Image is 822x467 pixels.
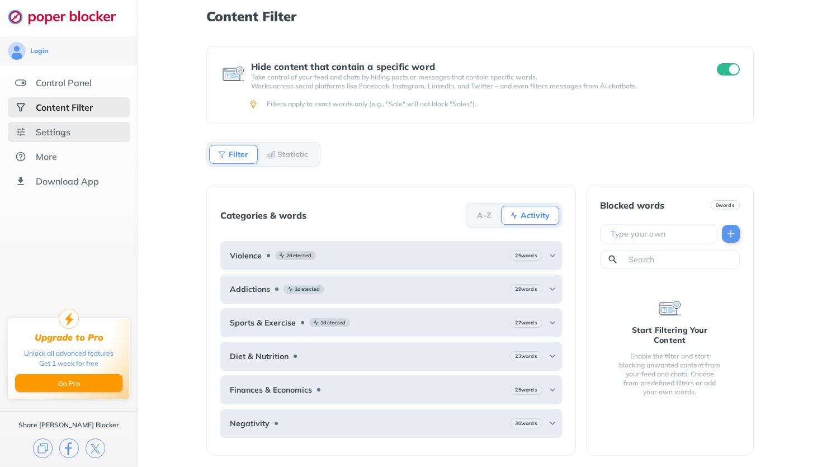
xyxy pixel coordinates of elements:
[230,352,289,361] b: Diet & Nutrition
[59,309,79,329] img: upgrade-to-pro.svg
[39,358,98,369] div: Get 1 week for free
[15,374,122,392] button: Go Pro
[618,325,722,345] div: Start Filtering Your Content
[36,77,92,88] div: Control Panel
[320,319,346,327] b: 1 detected
[230,385,312,394] b: Finances & Economics
[36,126,70,138] div: Settings
[286,252,311,260] b: 2 detected
[610,228,712,239] input: Type your own
[15,77,26,88] img: features.svg
[515,352,537,360] b: 23 words
[230,419,270,428] b: Negativity
[206,9,753,23] h1: Content Filter
[8,9,128,25] img: logo-webpage.svg
[509,211,518,220] img: Activity
[515,386,537,394] b: 25 words
[30,46,48,55] div: Login
[277,151,308,158] b: Statistic
[229,151,248,158] b: Filter
[33,438,53,458] img: copy.svg
[251,73,696,82] p: Take control of your feed and chats by hiding posts or messages that contain specific words.
[716,201,735,209] b: 0 words
[15,102,26,113] img: social-selected.svg
[251,62,696,72] div: Hide content that contain a specific word
[8,42,26,60] img: avatar.svg
[477,212,492,219] b: A-Z
[35,332,103,343] div: Upgrade to Pro
[36,151,57,162] div: More
[627,254,735,265] input: Search
[36,102,93,113] div: Content Filter
[24,348,114,358] div: Unlock all advanced features
[220,210,306,220] div: Categories & words
[295,285,320,293] b: 1 detected
[521,212,550,219] b: Activity
[230,251,262,260] b: Violence
[36,176,99,187] div: Download App
[600,200,664,210] div: Blocked words
[18,421,119,430] div: Share [PERSON_NAME] Blocker
[15,176,26,187] img: download-app.svg
[59,438,79,458] img: facebook.svg
[15,126,26,138] img: settings.svg
[515,252,537,260] b: 25 words
[86,438,105,458] img: x.svg
[230,285,270,294] b: Addictions
[15,151,26,162] img: about.svg
[515,419,537,427] b: 30 words
[230,318,296,327] b: Sports & Exercise
[267,100,738,109] div: Filters apply to exact words only (e.g., "Sale" will not block "Sales").
[515,285,537,293] b: 29 words
[218,150,226,159] img: Filter
[618,352,722,397] div: Enable the filter and start blocking unwanted content from your feed and chats. Choose from prede...
[515,319,537,327] b: 27 words
[251,82,696,91] p: Works across social platforms like Facebook, Instagram, LinkedIn, and Twitter – and even filters ...
[266,150,275,159] img: Statistic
